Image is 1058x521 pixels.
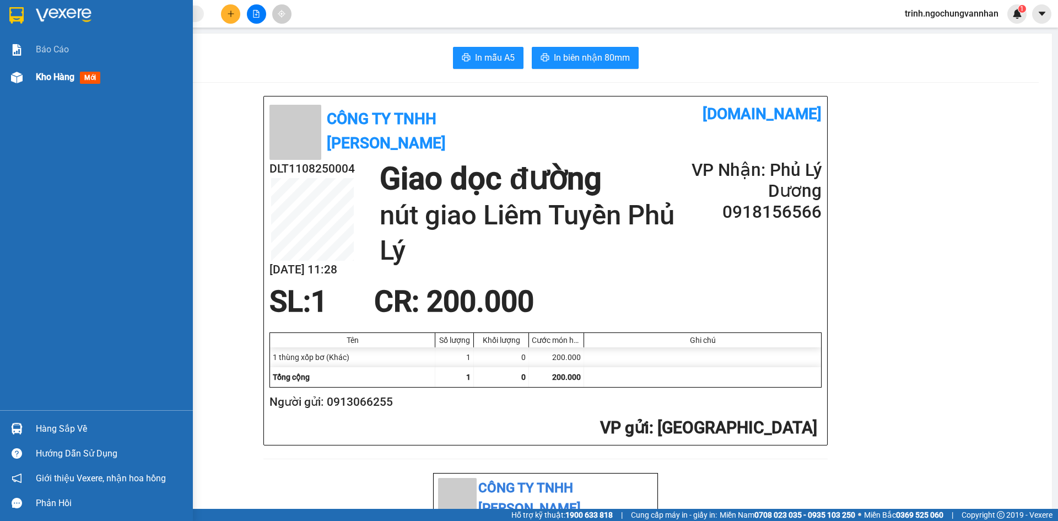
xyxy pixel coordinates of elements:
h1: Giao dọc đường [380,160,689,198]
span: In mẫu A5 [475,51,515,65]
div: 200.000 [529,347,584,367]
img: logo-vxr [9,7,24,24]
span: mới [80,72,100,84]
h1: Giao dọc đường [58,64,203,140]
h1: nút giao Liêm Tuyền Phủ Lý [380,198,689,268]
span: In biên nhận 80mm [554,51,630,65]
h2: DLT1108250004 [269,160,355,178]
span: aim [278,10,285,18]
span: printer [541,53,549,63]
span: question-circle [12,448,22,459]
span: 0 [521,373,526,382]
span: Tổng cộng [273,373,310,382]
div: Số lượng [438,336,471,345]
span: VP gửi [600,418,649,437]
button: aim [272,4,292,24]
span: ⚪️ [858,513,861,517]
span: Báo cáo [36,42,69,56]
h2: Dương [689,181,822,202]
span: Cung cấp máy in - giấy in: [631,509,717,521]
button: printerIn mẫu A5 [453,47,523,69]
b: [DOMAIN_NAME] [147,9,266,27]
li: Công ty TNHH [PERSON_NAME] [438,478,653,519]
b: Công ty TNHH [PERSON_NAME] [327,110,446,152]
div: Cước món hàng [532,336,581,345]
img: warehouse-icon [11,72,23,83]
span: 1 [1020,5,1024,13]
span: printer [462,53,471,63]
button: printerIn biên nhận 80mm [532,47,639,69]
strong: 0708 023 035 - 0935 103 250 [754,511,855,519]
div: Hướng dẫn sử dụng [36,445,185,462]
span: | [621,509,623,521]
strong: 1900 633 818 [565,511,613,519]
div: Phản hồi [36,495,185,512]
div: 0 [474,347,529,367]
span: Giới thiệu Vexere, nhận hoa hồng [36,471,166,485]
h2: VP Nhận: Phủ Lý [689,160,822,181]
h2: : [GEOGRAPHIC_DATA] [269,417,817,439]
span: 200.000 [552,373,581,382]
span: caret-down [1037,9,1047,19]
span: Miền Bắc [864,509,943,521]
span: Kho hàng [36,72,74,82]
b: [DOMAIN_NAME] [703,105,822,123]
span: Hỗ trợ kỹ thuật: [511,509,613,521]
button: plus [221,4,240,24]
span: trinh.ngochungvannhan [896,7,1007,20]
img: solution-icon [11,44,23,56]
span: 1 [466,373,471,382]
button: caret-down [1032,4,1051,24]
div: 1 thùng xốp bơ (Khác) [270,347,435,367]
img: icon-new-feature [1012,9,1022,19]
span: | [952,509,953,521]
h2: Người gửi: 0913066255 [269,393,817,411]
span: SL: [269,284,311,319]
span: 1 [311,284,327,319]
h2: DLT1108250004 [6,64,91,82]
span: message [12,498,22,508]
span: notification [12,473,22,484]
div: Khối lượng [477,336,526,345]
span: Miền Nam [720,509,855,521]
div: Ghi chú [587,336,818,345]
sup: 1 [1018,5,1026,13]
div: 1 [435,347,474,367]
div: Tên [273,336,432,345]
span: file-add [252,10,260,18]
span: copyright [997,511,1005,519]
div: Hàng sắp về [36,421,185,437]
h2: [DATE] 11:28 [269,261,355,279]
img: warehouse-icon [11,423,23,434]
span: plus [227,10,235,18]
span: CR : 200.000 [374,284,534,319]
button: file-add [247,4,266,24]
b: Công ty TNHH [PERSON_NAME] [45,14,164,56]
strong: 0369 525 060 [896,511,943,519]
h2: 0918156566 [689,202,822,223]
